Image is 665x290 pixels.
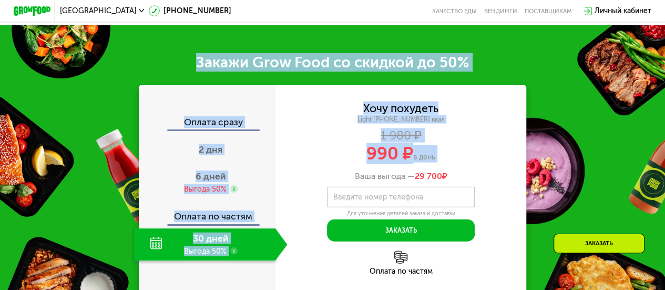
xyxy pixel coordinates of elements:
div: Ваша выгода — [275,171,527,181]
div: Заказать [554,234,644,253]
button: Заказать [327,219,475,242]
span: 990 ₽ [366,143,413,164]
span: 29 700 [415,171,442,181]
img: l6xcnZfty9opOoJh.png [394,251,407,264]
div: Light [PHONE_NUMBER] ккал [275,115,527,124]
span: 6 дней [196,171,226,182]
div: Оплата по частям [139,203,275,224]
div: 1 980 ₽ [275,131,527,141]
span: 2 дня [199,144,222,155]
span: ₽ [415,171,447,181]
span: в день [413,153,435,162]
label: Введите номер телефона [333,195,423,200]
a: Вендинги [484,7,517,15]
span: [GEOGRAPHIC_DATA] [60,7,136,15]
div: Оплата по частям [275,268,527,275]
div: Для уточнения деталей заказа и доставки [327,210,475,217]
div: поставщикам [525,7,572,15]
div: Оплата сразу [139,118,275,130]
div: Хочу похудеть [363,103,438,113]
div: Выгода 50% [184,184,227,194]
a: [PHONE_NUMBER] [149,5,231,16]
a: Качество еды [432,7,477,15]
div: Личный кабинет [595,5,651,16]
